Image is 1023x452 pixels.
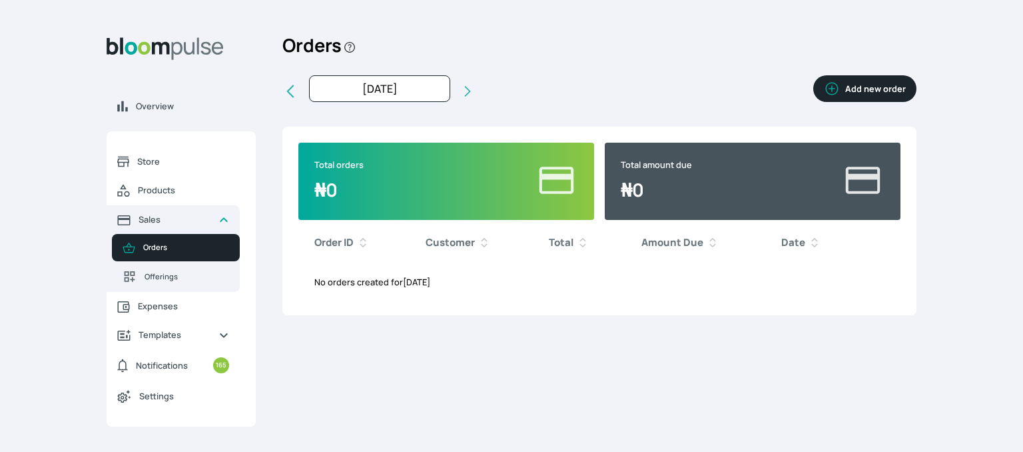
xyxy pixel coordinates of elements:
span: Notifications [136,359,188,372]
span: Templates [139,329,208,341]
b: Order ID [314,235,354,251]
a: Settings [107,381,240,411]
a: Templates [107,321,240,349]
a: Add new order [813,75,916,107]
span: 0 [314,177,338,202]
a: Store [107,147,240,176]
b: Date [781,235,805,251]
button: Add new order [813,75,916,102]
a: Products [107,176,240,205]
span: 0 [621,177,644,202]
p: Total orders [314,159,364,171]
span: ₦ [621,177,632,202]
h2: Orders [282,27,356,75]
b: Customer [426,235,475,251]
div: No orders created for [DATE] [298,265,900,299]
a: Sales [107,205,240,234]
a: Notifications165 [107,349,240,381]
b: Total [549,235,573,251]
a: Overview [107,92,256,121]
span: Expenses [138,300,229,313]
small: 165 [213,357,229,373]
span: Offerings [145,271,229,283]
span: Settings [139,390,229,403]
aside: Sidebar [107,27,256,436]
span: Orders [143,242,229,253]
a: Offerings [112,261,240,292]
span: Store [137,155,229,168]
a: Expenses [107,292,240,321]
span: Sales [139,213,208,226]
span: Overview [136,100,245,113]
span: Products [138,184,229,197]
img: Bloom Logo [107,37,224,60]
span: ₦ [314,177,326,202]
b: Amount Due [641,235,703,251]
a: Orders [112,234,240,261]
p: Total amount due [621,159,692,171]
